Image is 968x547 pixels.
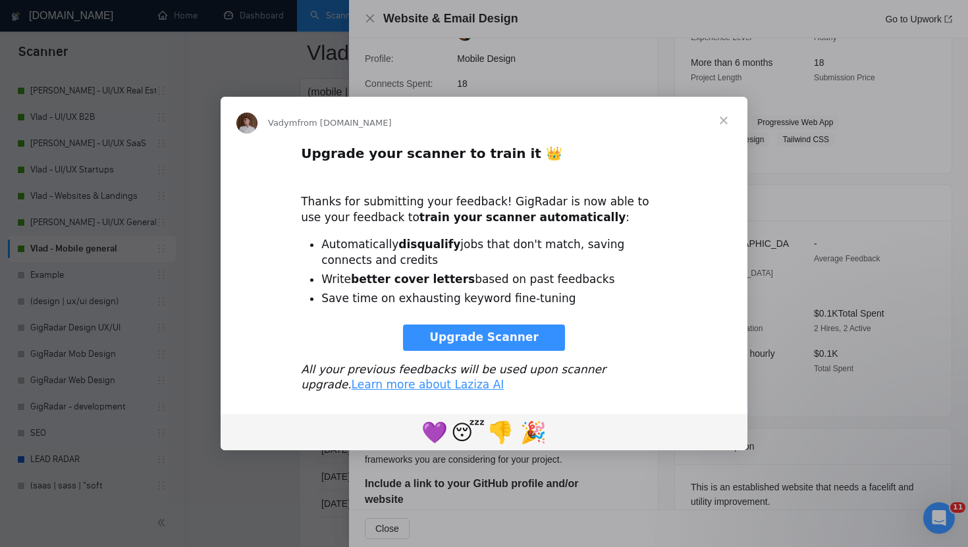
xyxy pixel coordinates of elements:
[429,330,539,344] span: Upgrade Scanner
[421,420,448,445] span: 💜
[419,211,626,224] b: train your scanner automatically
[297,118,391,128] span: from [DOMAIN_NAME]
[268,118,297,128] span: Vadym
[487,420,514,445] span: 👎
[301,179,667,226] div: Thanks for submitting your feedback! GigRadar is now able to use your feedback to :
[301,145,562,161] b: Upgrade your scanner to train it 👑
[352,378,504,391] a: Learn more about Laziza AI
[398,238,460,251] b: disqualify
[517,416,550,448] span: tada reaction
[321,291,667,307] li: Save time on exhausting keyword fine-tuning
[301,363,606,392] i: All your previous feedbacks will be used upon scanner upgrade.
[451,416,484,448] span: sleeping reaction
[403,325,565,351] a: Upgrade Scanner
[418,416,451,448] span: purple heart reaction
[520,420,547,445] span: 🎉
[236,113,257,134] img: Profile image for Vadym
[484,416,517,448] span: 1 reaction
[451,420,485,445] span: 😴
[351,273,475,286] b: better cover letters
[321,272,667,288] li: Write based on past feedbacks
[321,237,667,269] li: Automatically jobs that don't match, saving connects and credits
[700,97,747,144] span: Close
